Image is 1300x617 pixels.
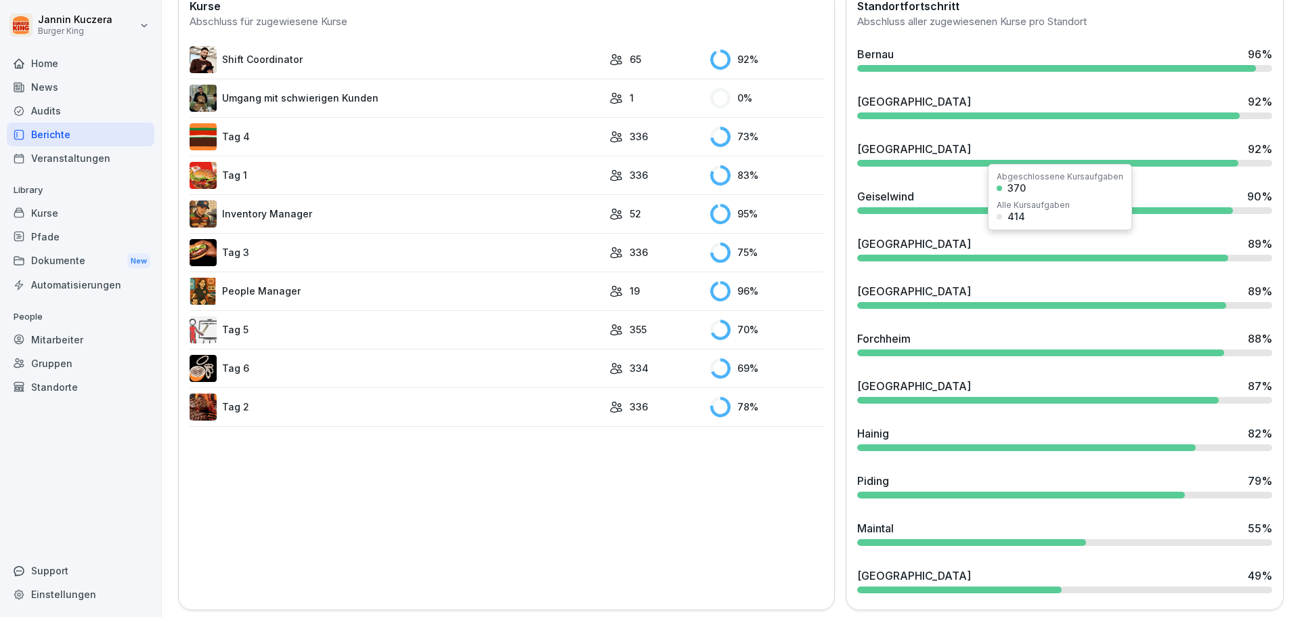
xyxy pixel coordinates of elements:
[857,46,894,62] div: Bernau
[1248,331,1272,347] div: 88 %
[190,200,603,228] a: Inventory Manager
[190,123,217,150] img: a35kjdk9hf9utqmhbz0ibbvi.png
[857,141,971,157] div: [GEOGRAPHIC_DATA]
[852,230,1278,267] a: [GEOGRAPHIC_DATA]89%
[997,201,1070,209] div: Alle Kursaufgaben
[710,320,823,340] div: 70 %
[852,515,1278,551] a: Maintal55%
[190,355,217,382] img: rvamvowt7cu6mbuhfsogl0h5.png
[7,123,154,146] a: Berichte
[1248,378,1272,394] div: 87 %
[7,273,154,297] a: Automatisierungen
[7,249,154,274] a: DokumenteNew
[7,225,154,249] a: Pfade
[710,242,823,263] div: 75 %
[38,14,112,26] p: Jannin Kuczera
[7,201,154,225] a: Kurse
[7,99,154,123] a: Audits
[7,75,154,99] a: News
[710,88,823,108] div: 0 %
[852,562,1278,599] a: [GEOGRAPHIC_DATA]49%
[190,278,603,305] a: People Manager
[852,373,1278,409] a: [GEOGRAPHIC_DATA]87%
[190,14,823,30] div: Abschluss für zugewiesene Kurse
[857,188,914,205] div: Geiselwind
[857,236,971,252] div: [GEOGRAPHIC_DATA]
[190,123,603,150] a: Tag 4
[1248,93,1272,110] div: 92 %
[7,582,154,606] a: Einstellungen
[7,375,154,399] a: Standorte
[630,129,648,144] p: 336
[190,85,603,112] a: Umgang mit schwierigen Kunden
[1247,188,1272,205] div: 90 %
[190,278,217,305] img: xc3x9m9uz5qfs93t7kmvoxs4.png
[710,165,823,186] div: 83 %
[7,352,154,375] a: Gruppen
[997,173,1123,181] div: Abgeschlossene Kursaufgaben
[7,328,154,352] a: Mitarbeiter
[857,378,971,394] div: [GEOGRAPHIC_DATA]
[710,49,823,70] div: 92 %
[710,358,823,379] div: 69 %
[190,200,217,228] img: o1h5p6rcnzw0lu1jns37xjxx.png
[190,162,217,189] img: kxzo5hlrfunza98hyv09v55a.png
[852,278,1278,314] a: [GEOGRAPHIC_DATA]89%
[7,146,154,170] a: Veranstaltungen
[7,559,154,582] div: Support
[630,168,648,182] p: 336
[630,322,647,337] p: 355
[852,88,1278,125] a: [GEOGRAPHIC_DATA]92%
[7,249,154,274] div: Dokumente
[190,46,603,73] a: Shift Coordinator
[190,239,217,266] img: cq6tslmxu1pybroki4wxmcwi.png
[1248,473,1272,489] div: 79 %
[1248,236,1272,252] div: 89 %
[710,281,823,301] div: 96 %
[190,316,217,343] img: vy1vuzxsdwx3e5y1d1ft51l0.png
[630,52,641,66] p: 65
[630,361,649,375] p: 334
[630,245,648,259] p: 336
[630,284,640,298] p: 19
[710,127,823,147] div: 73 %
[7,51,154,75] a: Home
[190,162,603,189] a: Tag 1
[630,400,648,414] p: 336
[852,467,1278,504] a: Piding79%
[630,91,634,105] p: 1
[190,239,603,266] a: Tag 3
[852,420,1278,456] a: Hainig82%
[1248,141,1272,157] div: 92 %
[1248,46,1272,62] div: 96 %
[852,325,1278,362] a: Forchheim88%
[857,568,971,584] div: [GEOGRAPHIC_DATA]
[190,393,603,421] a: Tag 2
[1007,184,1026,193] div: 370
[190,316,603,343] a: Tag 5
[857,283,971,299] div: [GEOGRAPHIC_DATA]
[857,473,889,489] div: Piding
[710,397,823,417] div: 78 %
[1248,520,1272,536] div: 55 %
[190,355,603,382] a: Tag 6
[857,520,894,536] div: Maintal
[852,183,1278,219] a: Geiselwind90%
[1248,425,1272,442] div: 82 %
[857,425,889,442] div: Hainig
[1248,568,1272,584] div: 49 %
[710,204,823,224] div: 95 %
[1007,212,1025,221] div: 414
[857,14,1272,30] div: Abschluss aller zugewiesenen Kurse pro Standort
[190,393,217,421] img: hzkj8u8nkg09zk50ub0d0otk.png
